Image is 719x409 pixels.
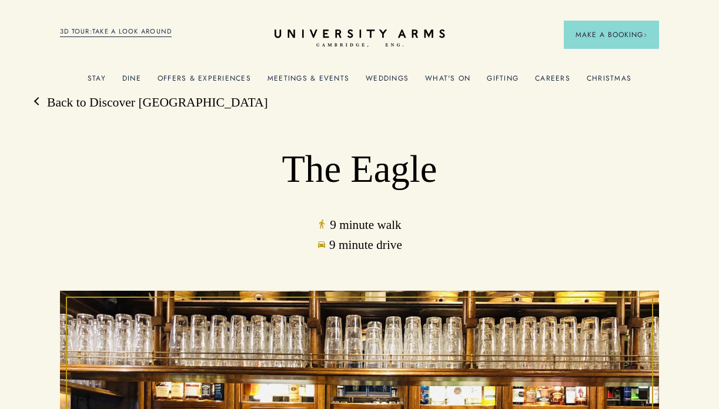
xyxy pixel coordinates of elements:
a: Dine [122,74,141,89]
a: What's On [425,74,470,89]
a: Careers [535,74,570,89]
a: Offers & Experiences [158,74,251,89]
a: Weddings [366,74,409,89]
button: Make a BookingArrow icon [564,21,659,49]
a: Back to Discover [GEOGRAPHIC_DATA] [35,94,268,111]
a: Home [275,29,445,48]
img: Arrow icon [643,33,647,37]
span: Make a Booking [576,29,647,40]
a: Stay [88,74,106,89]
a: Gifting [487,74,519,89]
p: 9 minute drive [120,235,599,255]
p: 9 minute walk [120,215,599,235]
a: 3D TOUR:TAKE A LOOK AROUND [60,26,172,37]
a: Meetings & Events [267,74,349,89]
h1: The Eagle [120,147,599,192]
a: Christmas [587,74,631,89]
